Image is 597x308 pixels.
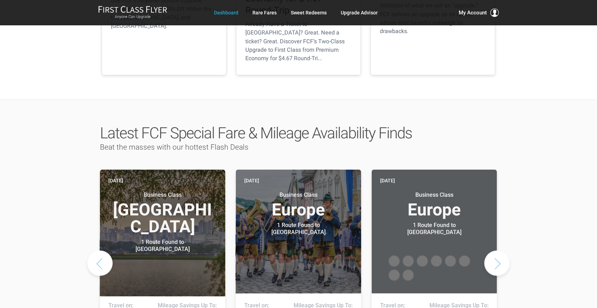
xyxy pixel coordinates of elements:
[254,191,343,199] small: Business Class
[380,191,489,218] h3: Europe
[108,177,123,184] time: [DATE]
[100,143,249,151] span: Beat the masses with our hottest Flash Deals
[341,6,378,19] a: Upgrade Advisor
[380,177,395,184] time: [DATE]
[459,8,499,17] button: My Account
[244,177,259,184] time: [DATE]
[459,8,487,17] span: My Account
[390,191,478,199] small: Business Class
[254,222,343,236] div: 1 Route Found to [GEOGRAPHIC_DATA]
[98,14,167,19] small: Anyone Can Upgrade
[98,6,167,13] img: First Class Flyer
[245,20,352,63] p: Already Have a Ticket to [GEOGRAPHIC_DATA]? Great. Need a ticket? Great. Discover FCF’s Two-Class...
[252,6,277,19] a: Rare Fares
[98,6,167,20] a: First Class FlyerAnyone Can Upgrade
[119,239,207,253] div: 1 Route Found to [GEOGRAPHIC_DATA]
[100,124,412,142] span: Latest FCF Special Fare & Mileage Availability Finds
[214,6,238,19] a: Dashboard
[484,251,510,276] button: Next slide
[108,191,217,235] h3: [GEOGRAPHIC_DATA]
[390,222,478,236] div: 1 Route Found to [GEOGRAPHIC_DATA]
[291,6,327,19] a: Sweet Redeems
[244,191,353,218] h3: Europe
[119,191,207,199] small: Business Class
[87,251,113,276] button: Previous slide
